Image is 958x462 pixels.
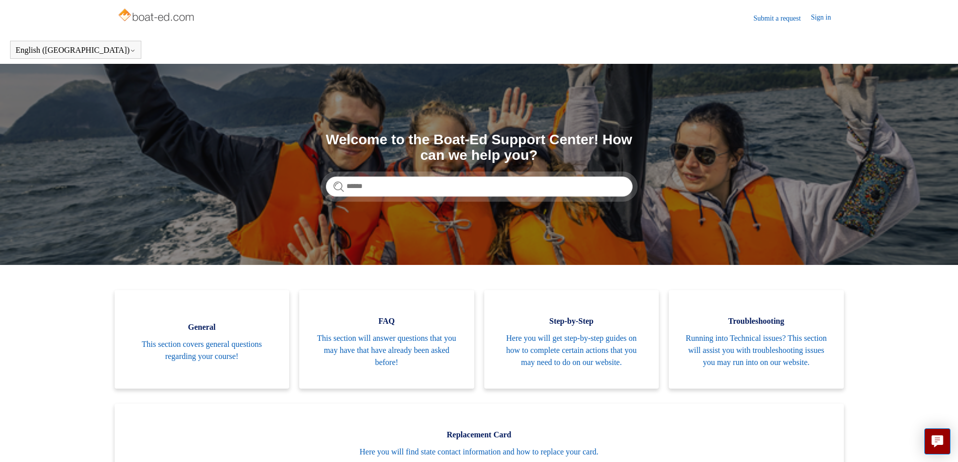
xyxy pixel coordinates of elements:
[314,315,459,327] span: FAQ
[130,429,829,441] span: Replacement Card
[684,332,829,368] span: Running into Technical issues? This section will assist you with troubleshooting issues you may r...
[684,315,829,327] span: Troubleshooting
[499,315,644,327] span: Step-by-Step
[326,132,633,163] h1: Welcome to the Boat-Ed Support Center! How can we help you?
[115,290,290,389] a: General This section covers general questions regarding your course!
[499,332,644,368] span: Here you will get step-by-step guides on how to complete certain actions that you may need to do ...
[130,338,275,362] span: This section covers general questions regarding your course!
[130,321,275,333] span: General
[326,176,633,197] input: Search
[16,46,136,55] button: English ([GEOGRAPHIC_DATA])
[811,12,841,24] a: Sign in
[314,332,459,368] span: This section will answer questions that you may have that have already been asked before!
[924,428,950,454] button: Live chat
[299,290,474,389] a: FAQ This section will answer questions that you may have that have already been asked before!
[130,446,829,458] span: Here you will find state contact information and how to replace your card.
[753,13,811,24] a: Submit a request
[117,6,197,26] img: Boat-Ed Help Center home page
[669,290,844,389] a: Troubleshooting Running into Technical issues? This section will assist you with troubleshooting ...
[484,290,659,389] a: Step-by-Step Here you will get step-by-step guides on how to complete certain actions that you ma...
